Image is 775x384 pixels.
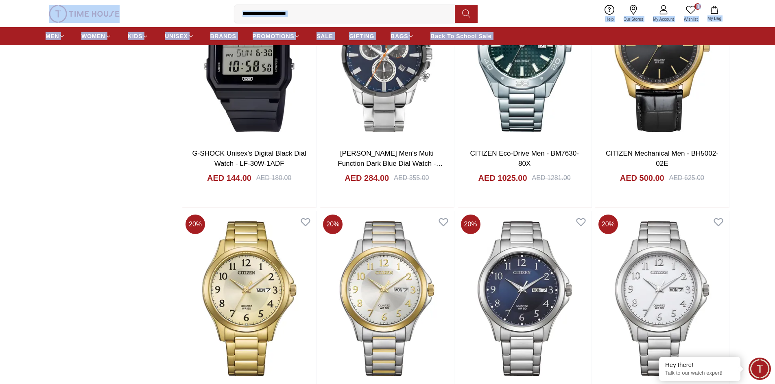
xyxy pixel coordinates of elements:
h4: AED 1025.00 [478,172,527,184]
a: 0Wishlist [679,3,703,24]
span: 20 % [461,215,480,234]
span: PROMOTIONS [253,32,295,40]
span: 0 [694,3,701,10]
a: KIDS [128,29,148,43]
a: Help [600,3,619,24]
span: 20 % [186,215,205,234]
span: Help [602,16,617,22]
a: SALE [317,29,333,43]
span: 20 % [323,215,343,234]
span: Wishlist [681,16,701,22]
a: BRANDS [210,29,236,43]
div: AED 1281.00 [532,173,571,183]
span: SALE [317,32,333,40]
h4: AED 284.00 [345,172,389,184]
span: Back To School Sale [430,32,491,40]
span: BAGS [391,32,408,40]
a: WOMEN [81,29,111,43]
a: CITIZEN Eco-Drive Men - BM7630-80X [470,150,579,168]
a: UNISEX [165,29,194,43]
a: Our Stores [619,3,648,24]
div: AED 355.00 [394,173,429,183]
span: 20 % [598,215,618,234]
a: CITIZEN Mechanical Men - BH5002-02E [606,150,718,168]
a: [PERSON_NAME] Men's Multi Function Dark Blue Dial Watch - LC07385.390 [338,150,443,178]
a: PROMOTIONS [253,29,301,43]
span: My Bag [704,15,725,22]
button: My Bag [703,4,726,23]
div: Chat Widget [749,358,771,380]
span: WOMEN [81,32,105,40]
span: BRANDS [210,32,236,40]
a: BAGS [391,29,414,43]
a: G-SHOCK Unisex's Digital Black Dial Watch - LF-30W-1ADF [192,150,306,168]
div: AED 625.00 [669,173,704,183]
span: My Account [650,16,677,22]
a: MEN [46,29,65,43]
p: Talk to our watch expert! [665,370,734,377]
h4: AED 144.00 [207,172,251,184]
a: GIFTING [349,29,374,43]
h4: AED 500.00 [620,172,664,184]
img: ... [49,5,120,23]
span: Our Stores [620,16,646,22]
span: KIDS [128,32,142,40]
a: Back To School Sale [430,29,491,43]
div: Hey there! [665,361,734,369]
span: MEN [46,32,59,40]
span: UNISEX [165,32,188,40]
div: AED 180.00 [256,173,291,183]
span: GIFTING [349,32,374,40]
